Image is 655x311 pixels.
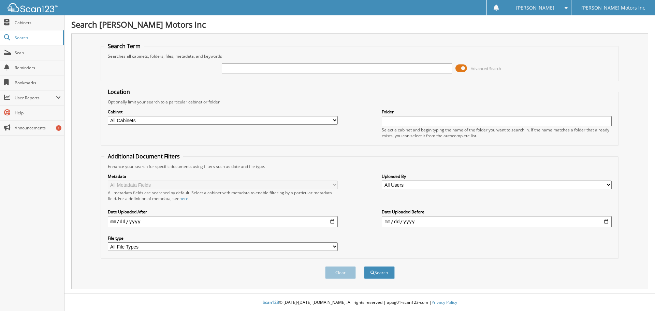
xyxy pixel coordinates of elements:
div: All metadata fields are searched by default. Select a cabinet with metadata to enable filtering b... [108,190,338,201]
span: Cabinets [15,20,61,26]
button: Clear [325,266,356,279]
span: Scan123 [263,299,279,305]
span: Scan [15,50,61,56]
a: here [179,196,188,201]
div: Searches all cabinets, folders, files, metadata, and keywords [104,53,615,59]
label: File type [108,235,338,241]
div: Select a cabinet and begin typing the name of the folder you want to search in. If the name match... [382,127,612,139]
input: start [108,216,338,227]
legend: Location [104,88,133,96]
input: end [382,216,612,227]
span: Announcements [15,125,61,131]
legend: Search Term [104,42,144,50]
label: Cabinet [108,109,338,115]
span: Advanced Search [471,66,501,71]
div: 1 [56,125,61,131]
span: User Reports [15,95,56,101]
img: scan123-logo-white.svg [7,3,58,12]
a: Privacy Policy [432,299,457,305]
div: © [DATE]-[DATE] [DOMAIN_NAME]. All rights reserved | appg01-scan123-com | [64,294,655,311]
span: Help [15,110,61,116]
button: Search [364,266,395,279]
div: Enhance your search for specific documents using filters such as date and file type. [104,164,615,169]
span: Reminders [15,65,61,71]
span: Search [15,35,60,41]
label: Date Uploaded After [108,209,338,215]
span: [PERSON_NAME] [516,6,554,10]
span: [PERSON_NAME] Motors Inc [581,6,645,10]
label: Uploaded By [382,173,612,179]
legend: Additional Document Filters [104,153,183,160]
div: Optionally limit your search to a particular cabinet or folder [104,99,615,105]
h1: Search [PERSON_NAME] Motors Inc [71,19,648,30]
label: Date Uploaded Before [382,209,612,215]
label: Metadata [108,173,338,179]
span: Bookmarks [15,80,61,86]
label: Folder [382,109,612,115]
